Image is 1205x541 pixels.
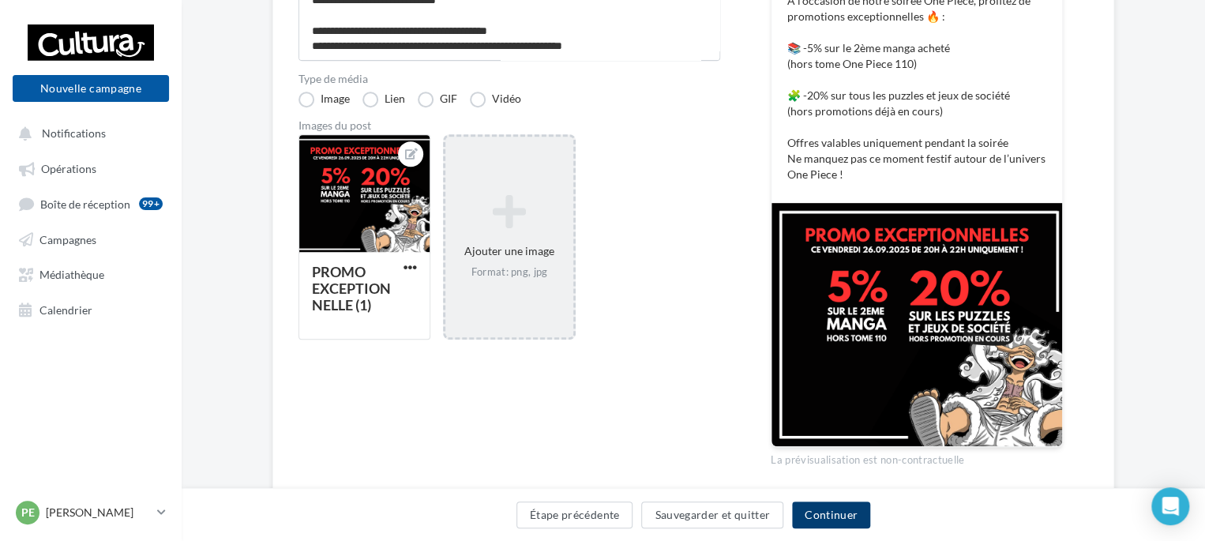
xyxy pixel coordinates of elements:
[39,268,104,281] span: Médiathèque
[13,75,169,102] button: Nouvelle campagne
[470,92,521,107] label: Vidéo
[9,224,172,253] a: Campagnes
[9,295,172,323] a: Calendrier
[771,447,1063,468] div: La prévisualisation est non-contractuelle
[312,263,391,314] div: PROMO EXCEPTIONNELLE (1)
[298,73,720,85] label: Type de média
[139,197,163,210] div: 99+
[516,502,633,528] button: Étape précédente
[46,505,151,520] p: [PERSON_NAME]
[9,259,172,287] a: Médiathèque
[298,120,720,131] div: Images du post
[362,92,405,107] label: Lien
[1151,487,1189,525] div: Open Intercom Messenger
[792,502,870,528] button: Continuer
[641,502,783,528] button: Sauvegarder et quitter
[9,118,166,147] button: Notifications
[39,232,96,246] span: Campagnes
[41,162,96,175] span: Opérations
[39,302,92,316] span: Calendrier
[9,153,172,182] a: Opérations
[13,498,169,528] a: Pe [PERSON_NAME]
[40,197,130,210] span: Boîte de réception
[298,92,350,107] label: Image
[9,189,172,218] a: Boîte de réception99+
[418,92,457,107] label: GIF
[42,126,106,140] span: Notifications
[21,505,35,520] span: Pe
